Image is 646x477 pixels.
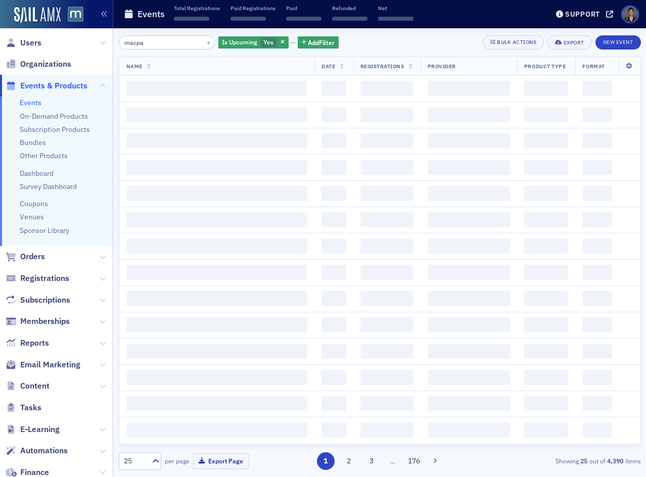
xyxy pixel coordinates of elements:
[332,5,367,12] p: Refunded
[126,422,308,438] span: ‌
[20,59,71,70] span: Organizations
[360,160,413,175] span: ‌
[497,39,536,45] div: Bulk Actions
[360,239,413,254] span: ‌
[20,251,45,262] span: Orders
[428,160,510,175] span: ‌
[20,445,68,456] span: Automations
[6,59,71,70] a: Organizations
[564,40,584,45] div: Export
[193,453,249,469] button: Export Page
[524,291,569,306] span: ‌
[582,291,612,306] span: ‌
[565,10,600,19] div: Support
[582,370,612,385] span: ‌
[360,212,413,227] span: ‌
[20,402,41,413] span: Tasks
[68,7,83,22] img: SailAMX
[6,380,50,392] a: Content
[230,17,266,21] span: ‌
[428,344,510,359] span: ‌
[20,112,88,121] a: On-Demand Products
[582,186,612,201] span: ‌
[595,37,641,46] a: New Event
[6,37,41,49] a: Users
[126,160,308,175] span: ‌
[524,81,569,96] span: ‌
[582,81,612,96] span: ‌
[474,456,640,465] div: Showing out of items
[6,402,41,413] a: Tasks
[405,452,423,470] button: 176
[524,160,569,175] span: ‌
[218,36,289,49] div: Yes
[483,35,544,50] button: Bulk Actions
[126,63,143,70] span: Name
[386,456,400,465] span: …
[321,370,346,385] span: ‌
[126,396,308,411] span: ‌
[321,81,346,96] span: ‌
[308,38,335,47] span: Add Filter
[6,251,45,262] a: Orders
[20,226,69,235] a: Sponsor Library
[126,133,308,149] span: ‌
[20,359,80,370] span: Email Marketing
[14,7,61,23] img: SailAMX
[524,186,569,201] span: ‌
[126,265,308,280] span: ‌
[321,291,346,306] span: ‌
[582,133,612,149] span: ‌
[606,456,625,465] strong: 4,390
[360,186,413,201] span: ‌
[317,452,335,470] button: 1
[595,35,641,50] button: New Event
[263,38,273,46] span: Yes
[6,316,70,327] a: Memberships
[360,265,413,280] span: ‌
[428,370,510,385] span: ‌
[321,344,346,359] span: ‌
[321,265,346,280] span: ‌
[137,8,165,20] h1: Events
[360,107,413,122] span: ‌
[582,239,612,254] span: ‌
[582,344,612,359] span: ‌
[321,107,346,122] span: ‌
[321,133,346,149] span: ‌
[286,5,321,12] p: Paid
[428,133,510,149] span: ‌
[20,98,41,107] a: Events
[428,63,456,70] span: Provider
[20,316,70,327] span: Memberships
[6,80,87,91] a: Events & Products
[321,422,346,438] span: ‌
[119,35,215,50] input: Search…
[6,273,69,284] a: Registrations
[20,125,90,134] a: Subscription Products
[360,63,404,70] span: Registrations
[126,370,308,385] span: ‌
[20,169,54,178] a: Dashboard
[321,396,346,411] span: ‌
[20,273,69,284] span: Registrations
[363,452,381,470] button: 3
[20,295,70,306] span: Subscriptions
[61,7,83,24] a: View Homepage
[126,107,308,122] span: ‌
[321,186,346,201] span: ‌
[204,37,213,46] button: ×
[6,359,80,370] a: Email Marketing
[428,81,510,96] span: ‌
[20,182,77,191] a: Survey Dashboard
[547,35,591,50] button: Export
[124,456,146,466] div: 25
[428,265,510,280] span: ‌
[524,239,569,254] span: ‌
[582,212,612,227] span: ‌
[428,317,510,332] span: ‌
[222,38,257,46] span: Is Upcoming
[524,422,569,438] span: ‌
[20,424,60,435] span: E-Learning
